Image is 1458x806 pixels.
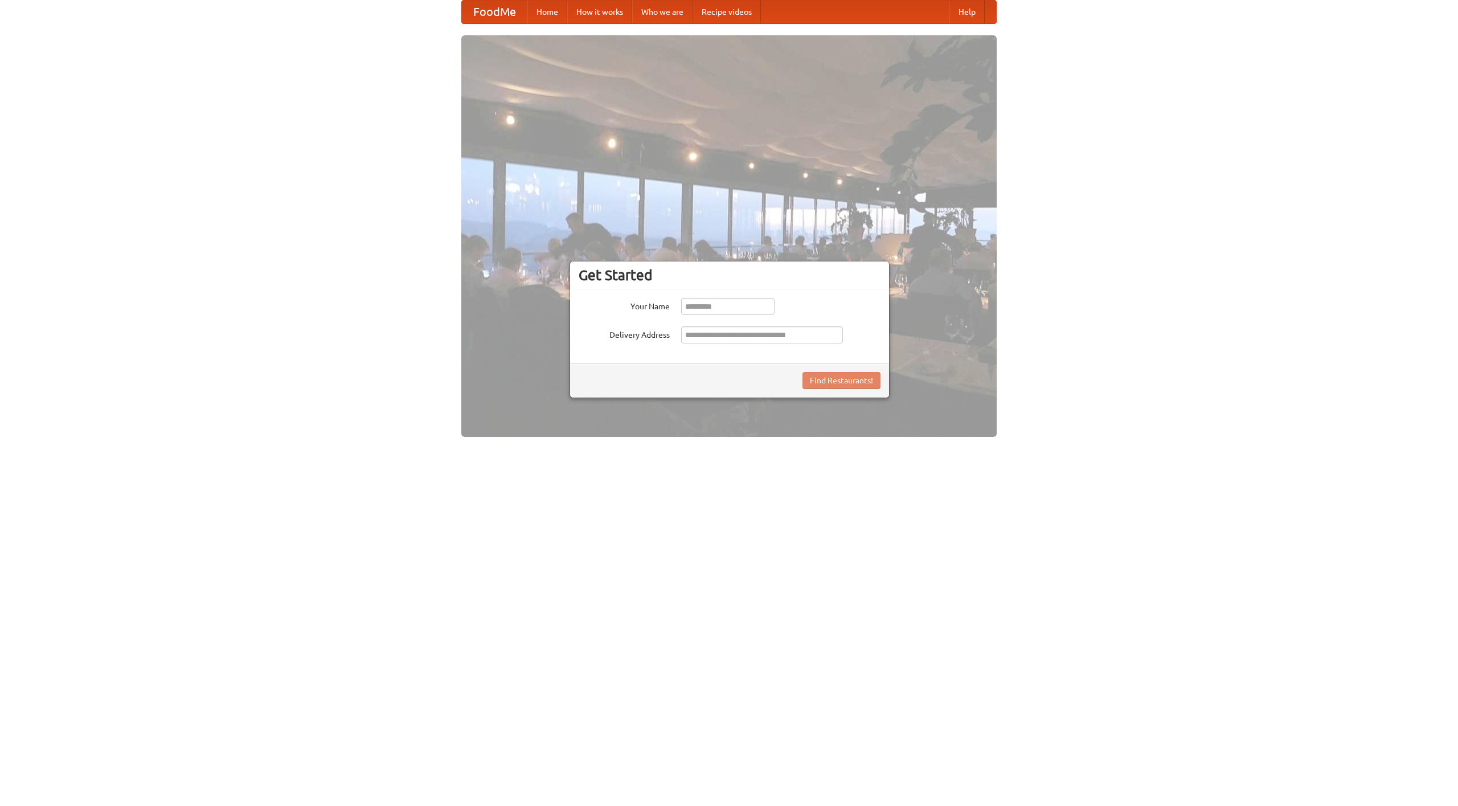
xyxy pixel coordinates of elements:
a: How it works [567,1,632,23]
a: Home [527,1,567,23]
a: FoodMe [462,1,527,23]
label: Delivery Address [579,326,670,341]
a: Recipe videos [693,1,761,23]
h3: Get Started [579,267,880,284]
label: Your Name [579,298,670,312]
a: Who we are [632,1,693,23]
a: Help [949,1,985,23]
button: Find Restaurants! [802,372,880,389]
